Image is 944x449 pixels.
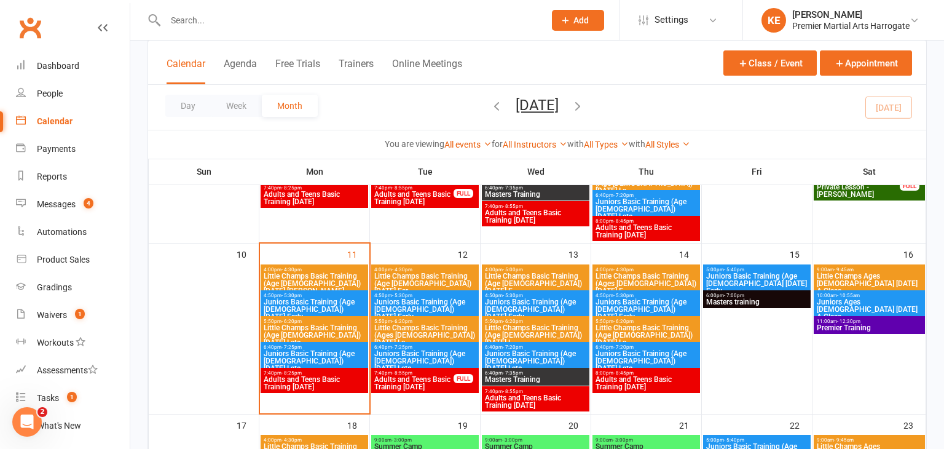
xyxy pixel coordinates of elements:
[723,50,817,76] button: Class / Event
[162,12,536,29] input: Search...
[613,267,634,272] span: - 4:30pm
[37,407,47,417] span: 2
[790,244,812,264] div: 15
[374,293,476,298] span: 4:50pm
[503,293,523,298] span: - 5:30pm
[12,407,42,437] iframe: Intercom live chat
[263,267,366,272] span: 4:00pm
[281,370,302,376] span: - 8:25pm
[595,218,698,224] span: 8:00pm
[16,384,130,412] a: Tasks 1
[37,172,67,181] div: Reports
[16,301,130,329] a: Waivers 1
[503,267,523,272] span: - 5:00pm
[16,329,130,357] a: Workouts
[816,319,922,324] span: 11:00am
[16,218,130,246] a: Automations
[37,116,73,126] div: Calendar
[392,185,412,191] span: - 8:55pm
[392,267,412,272] span: - 4:30pm
[374,376,454,391] span: Adults and Teens Basic Training [DATE]
[75,309,85,319] span: 1
[595,293,698,298] span: 4:50pm
[724,267,744,272] span: - 5:40pm
[837,319,860,324] span: - 12:30pm
[224,58,257,84] button: Agenda
[595,224,698,239] span: Adults and Teens Basic Training [DATE]
[392,58,462,84] button: Online Meetings
[595,319,698,324] span: 5:50pm
[484,185,587,191] span: 6:40pm
[706,293,808,298] span: 6:00pm
[37,89,63,98] div: People
[595,193,698,198] span: 6:40pm
[37,393,59,403] div: Tasks
[484,389,587,394] span: 7:40pm
[484,437,587,443] span: 9:00am
[262,95,318,117] button: Month
[502,437,522,443] span: - 3:00pm
[706,272,808,295] span: Juniors Basic Training (Age [DEMOGRAPHIC_DATA] [DATE] Early
[812,159,926,185] th: Sat
[484,376,587,383] span: Masters Training
[263,298,366,320] span: Juniors Basic Training (Age [DEMOGRAPHIC_DATA]) [DATE] Early
[263,350,366,372] span: Juniors Basic Training (Age [DEMOGRAPHIC_DATA]) [DATE] Late
[281,267,302,272] span: - 4:30pm
[484,272,587,295] span: Little Champs Basic Training (Age [DEMOGRAPHIC_DATA]) [DATE] E...
[552,10,604,31] button: Add
[259,159,370,185] th: Mon
[595,344,698,350] span: 6:40pm
[263,191,366,205] span: Adults and Teens Basic Training [DATE]
[37,421,81,431] div: What's New
[37,365,98,375] div: Assessments
[263,185,366,191] span: 7:40pm
[37,61,79,71] div: Dashboard
[374,319,476,324] span: 5:50pm
[645,140,690,149] a: All Styles
[834,267,854,272] span: - 9:45am
[568,415,591,435] div: 20
[16,191,130,218] a: Messages 4
[458,244,480,264] div: 12
[613,193,634,198] span: - 7:20pm
[503,389,523,394] span: - 8:55pm
[613,218,634,224] span: - 8:45pm
[724,293,744,298] span: - 7:00pm
[165,95,211,117] button: Day
[347,415,369,435] div: 18
[454,189,473,198] div: FULL
[613,293,634,298] span: - 5:30pm
[816,437,922,443] span: 9:00am
[595,370,698,376] span: 8:00pm
[484,209,587,224] span: Adults and Teens Basic Training [DATE]
[374,437,476,443] span: 9:00am
[16,80,130,108] a: People
[595,267,698,272] span: 4:00pm
[237,244,259,264] div: 10
[347,244,369,264] div: 11
[374,344,476,350] span: 6:40pm
[834,437,854,443] span: - 9:45am
[816,272,922,295] span: Little Champs Ages [DEMOGRAPHIC_DATA] [DATE] A Class
[595,350,698,372] span: Juniors Basic Training (Age [DEMOGRAPHIC_DATA]) [DATE] Late
[37,227,87,237] div: Automations
[792,9,910,20] div: [PERSON_NAME]
[281,437,302,443] span: - 4:30pm
[374,185,454,191] span: 7:40pm
[263,319,366,324] span: 5:50pm
[37,255,90,264] div: Product Sales
[392,344,412,350] span: - 7:25pm
[392,370,412,376] span: - 8:55pm
[16,108,130,135] a: Calendar
[454,374,473,383] div: FULL
[629,139,645,149] strong: with
[484,344,587,350] span: 6:40pm
[237,415,259,435] div: 17
[484,267,587,272] span: 4:00pm
[281,293,302,298] span: - 5:30pm
[790,415,812,435] div: 22
[706,437,808,443] span: 5:00pm
[492,139,503,149] strong: for
[392,319,412,324] span: - 6:20pm
[374,324,476,346] span: Little Champs Basic Training (Ages [DEMOGRAPHIC_DATA]) [DATE] La...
